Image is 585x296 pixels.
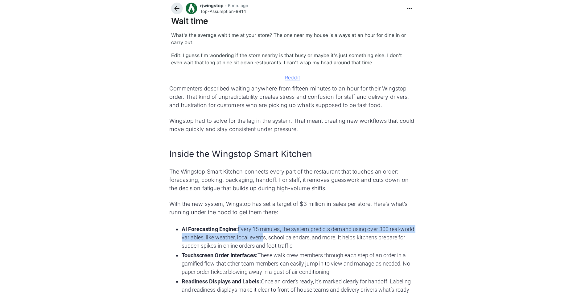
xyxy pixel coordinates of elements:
strong: AI Forecasting Engine: [182,226,238,232]
h2: Inside the Wingstop Smart Kitchen [169,148,416,160]
p: Wingstop had to solve for the lag in the system. That meant creating new workflows that could mov... [169,117,416,133]
li: These walk crew members through each step of an order in a gamified flow that other team members ... [182,251,416,276]
strong: Readiness Displays and Labels: [182,278,261,285]
p: Commenters described waiting anywhere from fifteen minutes to an hour for their Wingstop order. T... [169,84,416,109]
strong: Touchscreen Order Interfaces: [182,252,257,258]
li: Every 15 minutes, the system predicts demand using over 300 real-world variables, like weather, l... [182,225,416,250]
a: Reddit [285,74,300,81]
p: The Wingstop Smart Kitchen connects every part of the restaurant that touches an order: forecasti... [169,167,416,192]
p: With the new system, Wingstop has set a target of $3 million in sales per store. Here’s what’s ru... [169,200,416,216]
